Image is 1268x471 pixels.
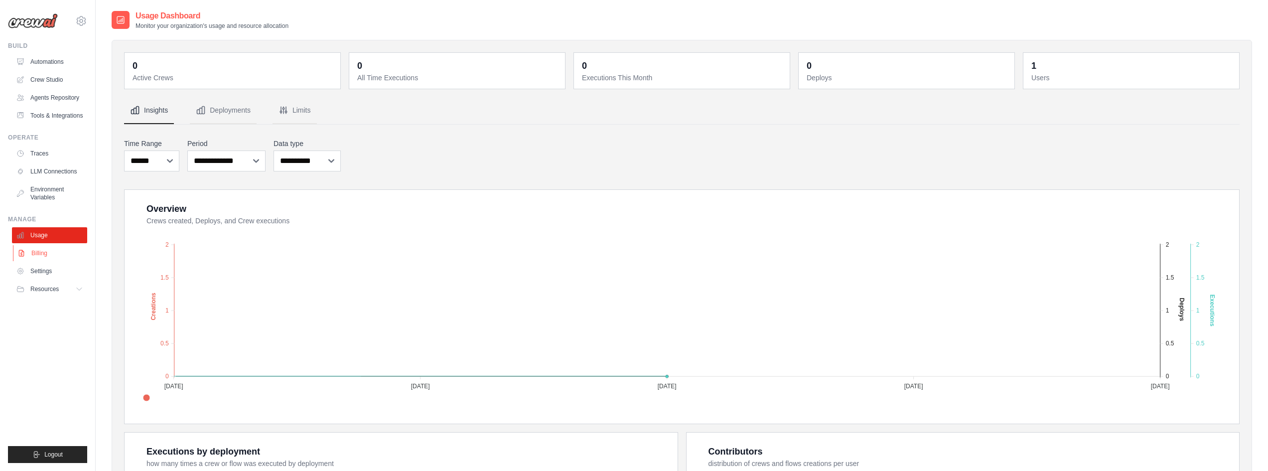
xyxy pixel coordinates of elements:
[165,307,169,314] tspan: 1
[357,59,362,73] div: 0
[1166,241,1169,248] tspan: 2
[124,97,1240,124] nav: Tabs
[13,245,88,261] a: Billing
[150,293,157,320] text: Creations
[1196,307,1200,314] tspan: 1
[1031,59,1036,73] div: 1
[807,59,812,73] div: 0
[1196,241,1200,248] tspan: 2
[1196,340,1205,347] tspan: 0.5
[187,139,266,149] label: Period
[160,274,169,281] tspan: 1.5
[12,108,87,124] a: Tools & Integrations
[124,97,174,124] button: Insights
[136,10,288,22] h2: Usage Dashboard
[146,459,666,469] dt: how many times a crew or flow was executed by deployment
[274,139,341,149] label: Data type
[124,139,179,149] label: Time Range
[12,163,87,179] a: LLM Connections
[1196,274,1205,281] tspan: 1.5
[12,72,87,88] a: Crew Studio
[30,285,59,293] span: Resources
[12,281,87,297] button: Resources
[12,263,87,279] a: Settings
[12,90,87,106] a: Agents Repository
[582,73,784,83] dt: Executions This Month
[165,373,169,380] tspan: 0
[807,73,1008,83] dt: Deploys
[146,445,260,459] div: Executions by deployment
[12,181,87,205] a: Environment Variables
[44,451,63,459] span: Logout
[273,97,317,124] button: Limits
[1151,383,1170,390] tspan: [DATE]
[8,134,87,142] div: Operate
[1166,274,1174,281] tspan: 1.5
[1196,373,1200,380] tspan: 0
[136,22,288,30] p: Monitor your organization's usage and resource allocation
[8,215,87,223] div: Manage
[658,383,677,390] tspan: [DATE]
[165,241,169,248] tspan: 2
[1166,340,1174,347] tspan: 0.5
[146,202,186,216] div: Overview
[904,383,923,390] tspan: [DATE]
[146,216,1227,226] dt: Crews created, Deploys, and Crew executions
[160,340,169,347] tspan: 0.5
[1178,298,1185,321] text: Deploys
[8,13,58,28] img: Logo
[12,54,87,70] a: Automations
[12,146,87,161] a: Traces
[1166,373,1169,380] tspan: 0
[357,73,559,83] dt: All Time Executions
[12,227,87,243] a: Usage
[1031,73,1233,83] dt: Users
[133,73,334,83] dt: Active Crews
[133,59,138,73] div: 0
[411,383,430,390] tspan: [DATE]
[582,59,587,73] div: 0
[190,97,257,124] button: Deployments
[8,446,87,463] button: Logout
[708,445,763,459] div: Contributors
[1166,307,1169,314] tspan: 1
[708,459,1228,469] dt: distribution of crews and flows creations per user
[164,383,183,390] tspan: [DATE]
[8,42,87,50] div: Build
[1209,295,1216,326] text: Executions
